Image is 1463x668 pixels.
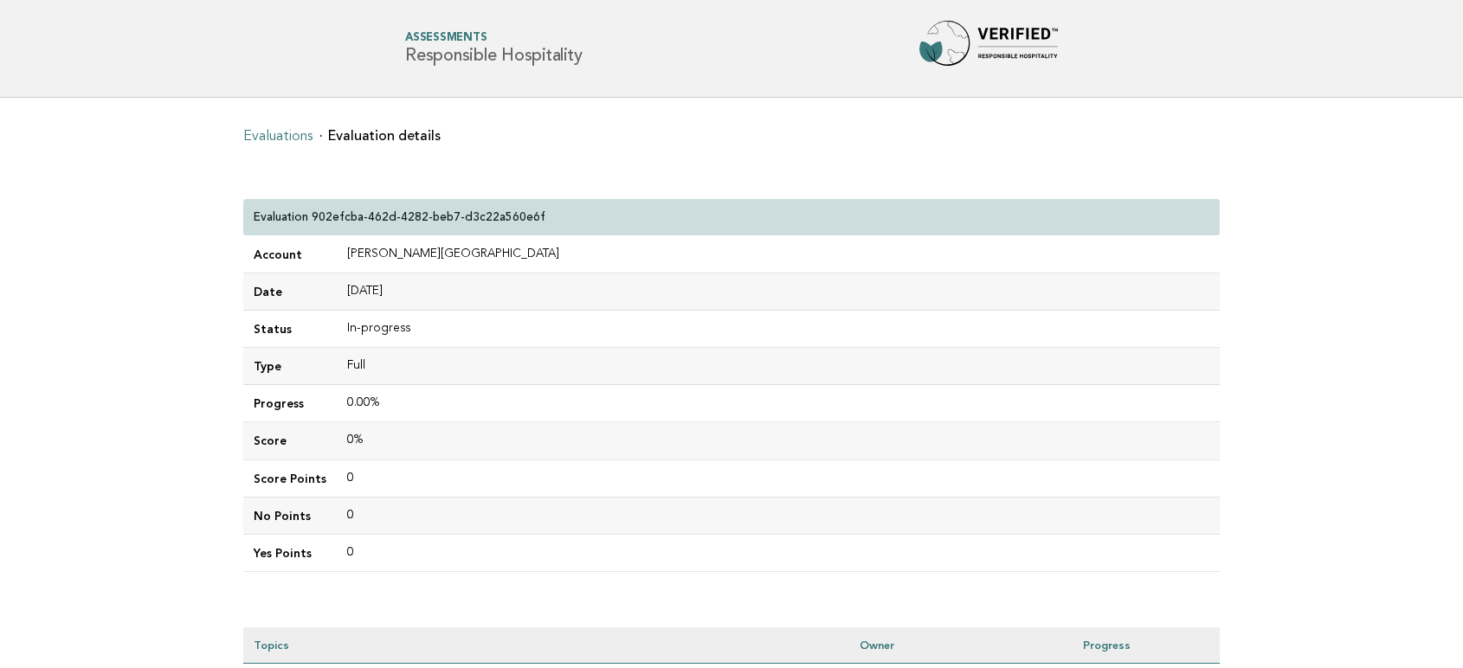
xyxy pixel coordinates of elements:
[337,236,1220,273] td: [PERSON_NAME][GEOGRAPHIC_DATA]
[337,311,1220,348] td: In-progress
[243,273,337,311] td: Date
[337,385,1220,422] td: 0.00%
[337,497,1220,534] td: 0
[243,422,337,459] td: Score
[319,129,441,143] li: Evaluation details
[243,627,849,664] th: Topics
[849,627,1073,664] th: Owner
[337,273,1220,311] td: [DATE]
[337,459,1220,497] td: 0
[243,534,337,571] td: Yes Points
[243,130,313,144] a: Evaluations
[243,497,337,534] td: No Points
[1073,627,1220,664] th: Progress
[405,33,582,65] h1: Responsible Hospitality
[919,21,1058,76] img: Forbes Travel Guide
[243,311,337,348] td: Status
[243,385,337,422] td: Progress
[337,348,1220,385] td: Full
[243,236,337,273] td: Account
[254,209,545,225] p: Evaluation 902efcba-462d-4282-beb7-d3c22a560e6f
[243,459,337,497] td: Score Points
[337,534,1220,571] td: 0
[405,33,582,44] span: Assessments
[337,422,1220,459] td: 0%
[243,348,337,385] td: Type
